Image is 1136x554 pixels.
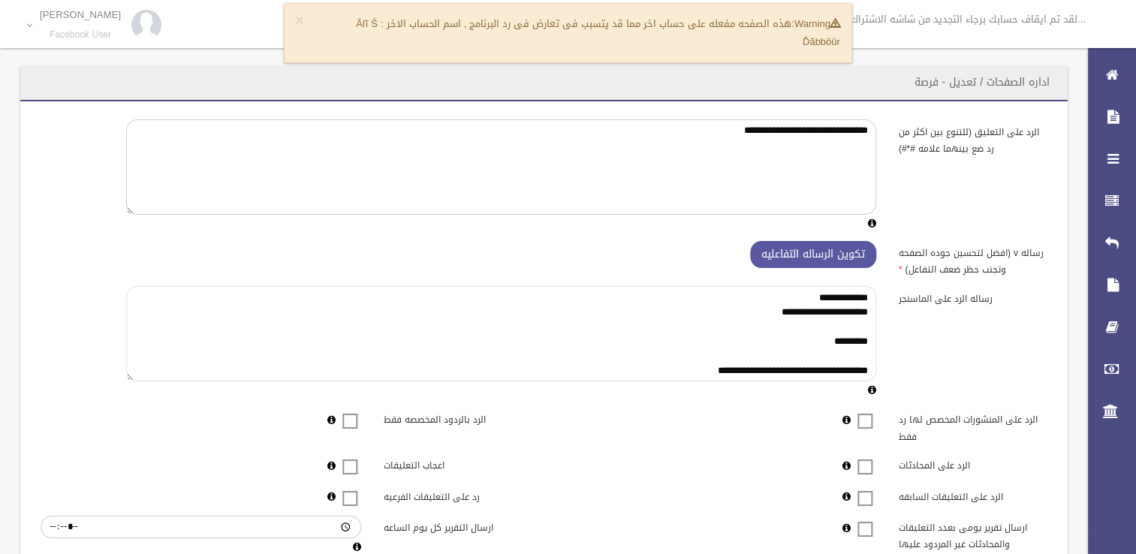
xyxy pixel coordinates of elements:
p: [PERSON_NAME] [40,9,121,20]
small: Facebook User [40,29,121,41]
label: الرد على المنشورات المخصص لها رد فقط [887,408,1059,445]
strong: Warning: [791,14,840,33]
header: اداره الصفحات / تعديل - فرصة [896,68,1068,97]
label: رساله الرد على الماسنجر [887,286,1059,307]
div: هذه الصفحه مفعله على حساب اخر مما قد يتسبب فى تعارض فى رد البرنامج , اسم الحساب الاخر : Ãľĩ Š Ďãb... [284,3,852,63]
label: اعجاب التعليقات [372,453,544,474]
label: الرد على التعليق (للتنوع بين اكثر من رد ضع بينهما علامه #*#) [887,119,1059,157]
label: رساله v (افضل لتحسين جوده الصفحه وتجنب حظر ضعف التفاعل) [887,241,1059,279]
label: رد على التعليقات الفرعيه [372,484,544,505]
label: ارسال تقرير يومى بعدد التعليقات والمحادثات غير المردود عليها [887,516,1059,553]
label: الرد على التعليقات السابقه [887,484,1059,505]
label: الرد على المحادثات [887,453,1059,474]
button: × [295,14,303,29]
label: الرد بالردود المخصصه فقط [372,408,544,429]
img: 84628273_176159830277856_972693363922829312_n.jpg [131,10,161,40]
label: ارسال التقرير كل يوم الساعه [372,516,544,537]
button: تكوين الرساله التفاعليه [750,241,876,269]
